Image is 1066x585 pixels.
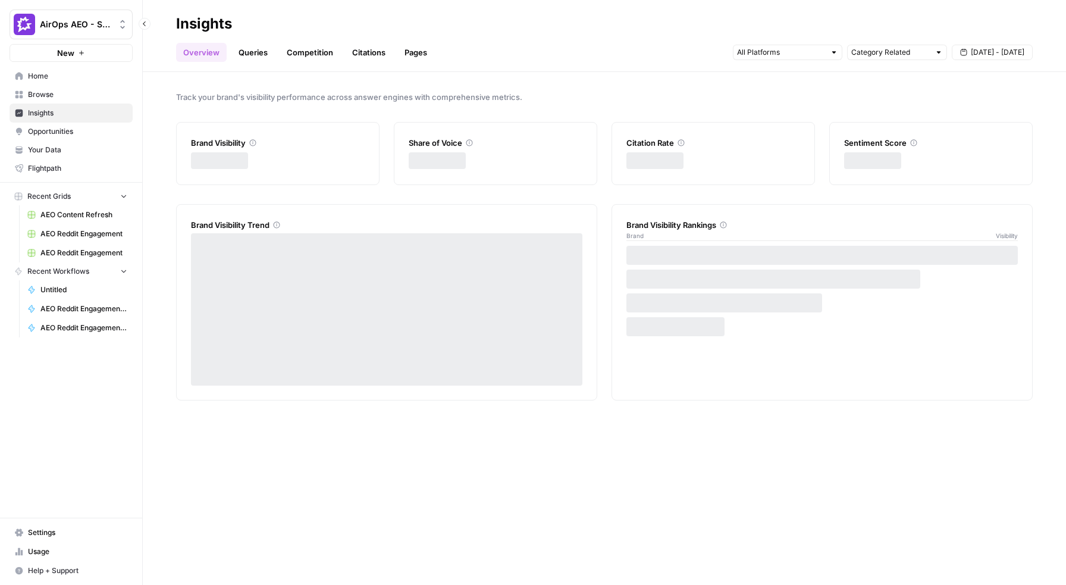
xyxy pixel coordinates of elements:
span: AEO Content Refresh [40,209,127,220]
a: Untitled [22,280,133,299]
button: Recent Grids [10,187,133,205]
div: Brand Visibility [191,137,365,149]
a: Queries [231,43,275,62]
span: Visibility [996,231,1018,240]
span: Usage [28,546,127,557]
a: Overview [176,43,227,62]
span: Help + Support [28,565,127,576]
span: AEO Reddit Engagement - Fork [40,304,127,314]
span: AirOps AEO - Single Brand (Gong) [40,18,112,30]
button: [DATE] - [DATE] [952,45,1033,60]
button: Recent Workflows [10,262,133,280]
span: Recent Workflows [27,266,89,277]
div: Insights [176,14,232,33]
input: All Platforms [737,46,825,58]
div: Brand Visibility Trend [191,219,582,231]
button: New [10,44,133,62]
span: Opportunities [28,126,127,137]
button: Workspace: AirOps AEO - Single Brand (Gong) [10,10,133,39]
span: Browse [28,89,127,100]
div: Sentiment Score [844,137,1018,149]
a: Insights [10,104,133,123]
span: Insights [28,108,127,118]
span: Your Data [28,145,127,155]
span: New [57,47,74,59]
img: AirOps AEO - Single Brand (Gong) Logo [14,14,35,35]
a: Usage [10,542,133,561]
a: AEO Reddit Engagement - Fork [22,299,133,318]
span: Untitled [40,284,127,295]
div: Share of Voice [409,137,582,149]
a: Competition [280,43,340,62]
div: Citation Rate [626,137,800,149]
a: Settings [10,523,133,542]
span: Recent Grids [27,191,71,202]
a: AEO Reddit Engagement [22,224,133,243]
span: AEO Reddit Engagement [40,248,127,258]
span: AEO Reddit Engagement [40,229,127,239]
span: Flightpath [28,163,127,174]
button: Help + Support [10,561,133,580]
a: Your Data [10,140,133,159]
span: [DATE] - [DATE] [971,47,1024,58]
a: AEO Reddit Engagement - Fork [22,318,133,337]
span: Home [28,71,127,82]
a: AEO Reddit Engagement [22,243,133,262]
a: Flightpath [10,159,133,178]
div: Brand Visibility Rankings [626,219,1018,231]
span: Settings [28,527,127,538]
span: Brand [626,231,644,240]
span: AEO Reddit Engagement - Fork [40,323,127,333]
a: Browse [10,85,133,104]
a: AEO Content Refresh [22,205,133,224]
a: Home [10,67,133,86]
a: Opportunities [10,122,133,141]
input: Category Related [851,46,930,58]
a: Citations [345,43,393,62]
a: Pages [397,43,434,62]
span: Track your brand's visibility performance across answer engines with comprehensive metrics. [176,91,1033,103]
